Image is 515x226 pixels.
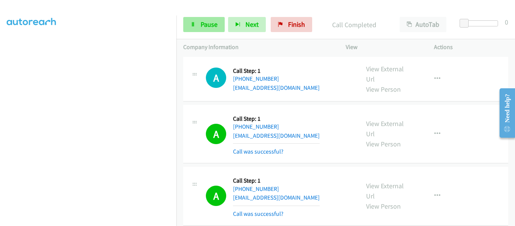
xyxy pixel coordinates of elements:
[271,17,312,32] a: Finish
[233,123,279,130] a: [PHONE_NUMBER]
[233,194,320,201] a: [EMAIL_ADDRESS][DOMAIN_NAME]
[346,43,420,52] p: View
[228,17,266,32] button: Next
[233,132,320,139] a: [EMAIL_ADDRESS][DOMAIN_NAME]
[233,210,284,217] a: Call was successful?
[183,43,332,52] p: Company Information
[206,186,226,206] h1: A
[505,17,508,27] div: 0
[434,43,509,52] p: Actions
[245,20,259,29] span: Next
[201,20,218,29] span: Pause
[233,148,284,155] a: Call was successful?
[322,20,386,30] p: Call Completed
[233,115,320,123] h5: Call Step: 1
[366,202,401,211] a: View Person
[233,75,279,82] a: [PHONE_NUMBER]
[233,185,279,192] a: [PHONE_NUMBER]
[366,181,404,200] a: View External Url
[288,20,305,29] span: Finish
[366,119,404,138] a: View External Url
[366,140,401,148] a: View Person
[366,65,404,83] a: View External Url
[400,17,446,32] button: AutoTab
[183,17,225,32] a: Pause
[233,84,320,91] a: [EMAIL_ADDRESS][DOMAIN_NAME]
[233,67,320,75] h5: Call Step: 1
[366,85,401,94] a: View Person
[233,177,320,184] h5: Call Step: 1
[463,20,498,26] div: Delay between calls (in seconds)
[206,124,226,144] h1: A
[493,83,515,143] iframe: Resource Center
[206,68,226,88] h1: A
